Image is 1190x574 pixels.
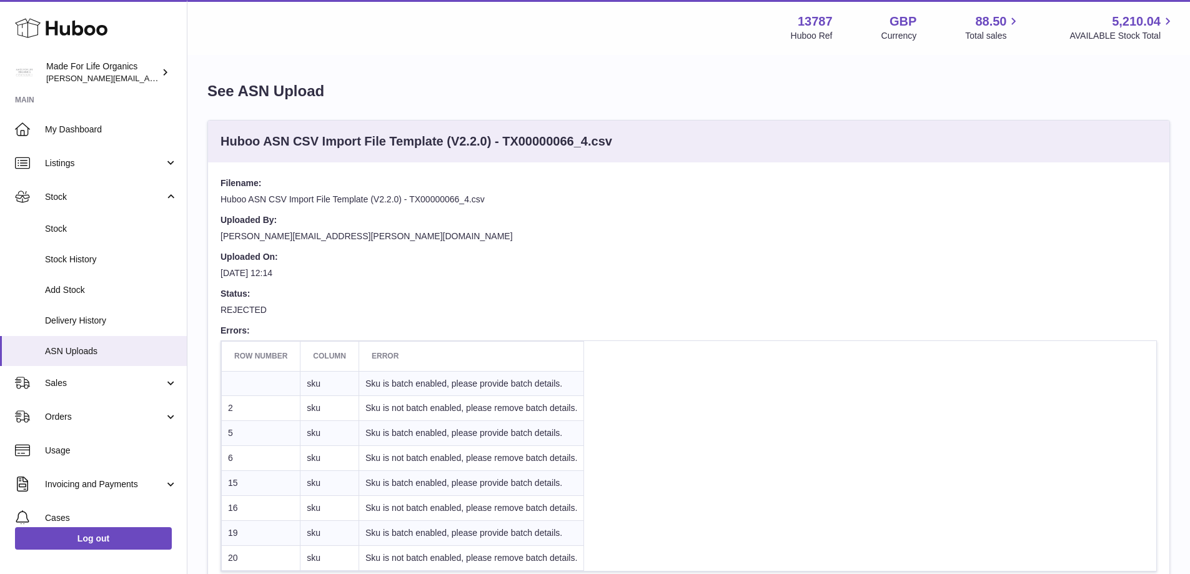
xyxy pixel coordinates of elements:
[222,342,300,371] th: Row number
[791,30,833,42] div: Huboo Ref
[359,371,584,396] td: Sku is batch enabled, please provide batch details.
[45,445,177,457] span: Usage
[222,545,300,570] td: 20
[890,13,916,30] strong: GBP
[300,371,359,396] td: sku
[221,325,1157,341] dt: Errors:
[45,254,177,265] span: Stock History
[45,478,164,490] span: Invoicing and Payments
[881,30,917,42] div: Currency
[221,304,1157,325] dd: REJECTED
[46,61,159,84] div: Made For Life Organics
[15,63,34,82] img: geoff.winwood@madeforlifeorganics.com
[965,30,1021,42] span: Total sales
[300,496,359,521] td: sku
[222,471,300,496] td: 15
[300,520,359,545] td: sku
[300,342,359,371] th: Column
[45,512,177,524] span: Cases
[222,421,300,446] td: 5
[359,520,584,545] td: Sku is batch enabled, please provide batch details.
[359,496,584,521] td: Sku is not batch enabled, please remove batch details.
[300,396,359,421] td: sku
[45,223,177,235] span: Stock
[1069,30,1175,42] span: AVAILABLE Stock Total
[221,230,1157,251] dd: [PERSON_NAME][EMAIL_ADDRESS][PERSON_NAME][DOMAIN_NAME]
[15,527,172,550] a: Log out
[45,345,177,357] span: ASN Uploads
[222,496,300,521] td: 16
[300,471,359,496] td: sku
[46,73,317,83] span: [PERSON_NAME][EMAIL_ADDRESS][PERSON_NAME][DOMAIN_NAME]
[359,471,584,496] td: Sku is batch enabled, please provide batch details.
[221,251,1157,267] dt: Uploaded On:
[300,545,359,570] td: sku
[359,446,584,471] td: Sku is not batch enabled, please remove batch details.
[45,124,177,136] span: My Dashboard
[222,396,300,421] td: 2
[45,377,164,389] span: Sales
[798,13,833,30] strong: 13787
[300,421,359,446] td: sku
[45,157,164,169] span: Listings
[1069,13,1175,42] a: 5,210.04 AVAILABLE Stock Total
[1112,13,1161,30] span: 5,210.04
[45,191,164,203] span: Stock
[359,421,584,446] td: Sku is batch enabled, please provide batch details.
[45,315,177,327] span: Delivery History
[359,342,584,371] th: Error
[221,133,612,150] h3: Huboo ASN CSV Import File Template (V2.2.0) - TX00000066_4.csv
[221,214,1157,230] dt: Uploaded By:
[221,267,1157,288] dd: [DATE] 12:14
[222,520,300,545] td: 19
[45,284,177,296] span: Add Stock
[207,81,324,101] h1: See ASN Upload
[300,446,359,471] td: sku
[45,411,164,423] span: Orders
[975,13,1006,30] span: 88.50
[221,194,1157,214] dd: Huboo ASN CSV Import File Template (V2.2.0) - TX00000066_4.csv
[221,177,1157,194] dt: Filename:
[359,545,584,570] td: Sku is not batch enabled, please remove batch details.
[965,13,1021,42] a: 88.50 Total sales
[221,288,1157,304] dt: Status:
[359,396,584,421] td: Sku is not batch enabled, please remove batch details.
[222,446,300,471] td: 6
